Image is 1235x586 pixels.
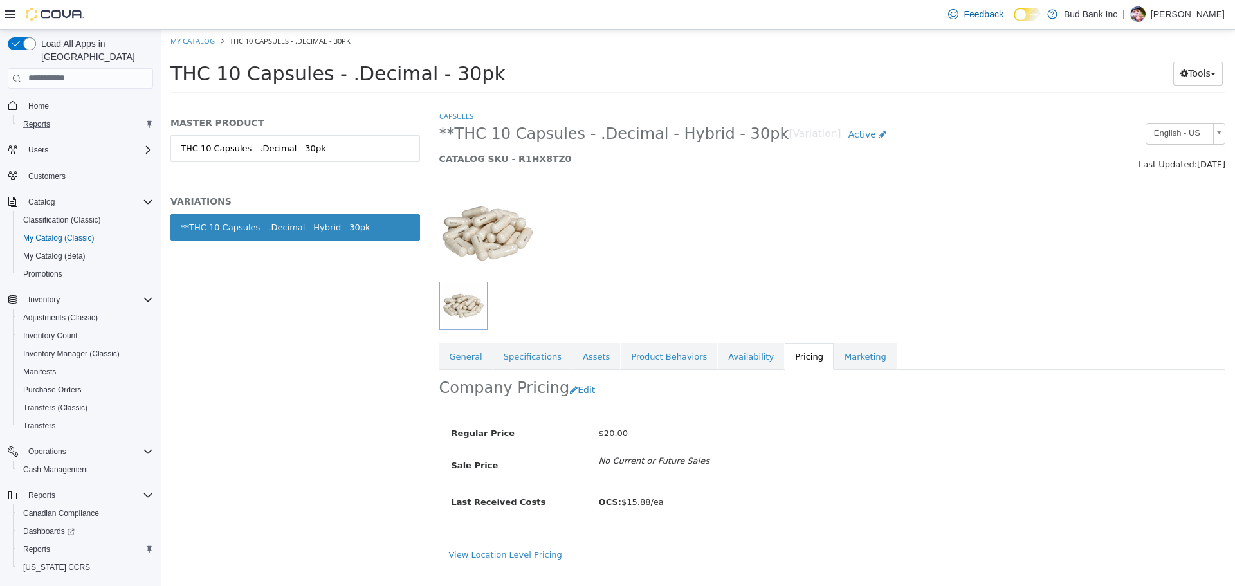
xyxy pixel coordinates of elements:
[18,542,55,557] a: Reports
[13,115,158,133] button: Reports
[18,506,153,521] span: Canadian Compliance
[3,291,158,309] button: Inventory
[333,314,411,341] a: Specifications
[13,558,158,576] button: [US_STATE] CCRS
[23,251,86,261] span: My Catalog (Beta)
[18,418,60,434] a: Transfers
[23,313,98,323] span: Adjustments (Classic)
[23,169,71,184] a: Customers
[18,382,87,398] a: Purchase Orders
[18,212,153,228] span: Classification (Classic)
[28,490,55,500] span: Reports
[985,93,1065,115] a: English - US
[291,431,338,441] span: Sale Price
[1151,6,1225,22] p: [PERSON_NAME]
[964,8,1003,21] span: Feedback
[943,1,1008,27] a: Feedback
[23,269,62,279] span: Promotions
[438,468,503,477] span: $15.88/ea
[18,248,91,264] a: My Catalog (Beta)
[28,101,49,111] span: Home
[3,96,158,115] button: Home
[10,87,259,99] h5: MASTER PRODUCT
[18,364,153,380] span: Manifests
[13,327,158,345] button: Inventory Count
[18,418,153,434] span: Transfers
[18,524,153,539] span: Dashboards
[18,266,153,282] span: Promotions
[23,488,60,503] button: Reports
[13,363,158,381] button: Manifests
[412,314,459,341] a: Assets
[23,98,54,114] a: Home
[557,314,623,341] a: Availability
[985,94,1047,114] span: English - US
[28,145,48,155] span: Users
[438,468,461,477] b: OCS:
[23,444,71,459] button: Operations
[624,314,673,341] a: Pricing
[10,105,259,133] a: THC 10 Capsules - .Decimal - 30pk
[3,443,158,461] button: Operations
[1130,6,1146,22] div: Darren Lopes
[36,37,153,63] span: Load All Apps in [GEOGRAPHIC_DATA]
[18,560,95,575] a: [US_STATE] CCRS
[23,194,60,210] button: Catalog
[23,508,99,518] span: Canadian Compliance
[18,542,153,557] span: Reports
[23,142,53,158] button: Users
[18,400,153,416] span: Transfers (Classic)
[291,399,354,408] span: Regular Price
[978,130,1036,140] span: Last Updated:
[13,461,158,479] button: Cash Management
[23,119,50,129] span: Reports
[23,421,55,431] span: Transfers
[18,328,153,343] span: Inventory Count
[13,265,158,283] button: Promotions
[23,194,153,210] span: Catalog
[18,266,68,282] a: Promotions
[23,444,153,459] span: Operations
[13,522,158,540] a: Dashboards
[688,100,715,110] span: Active
[1122,6,1125,22] p: |
[408,349,441,372] button: Edit
[13,309,158,327] button: Adjustments (Classic)
[18,346,153,362] span: Inventory Manager (Classic)
[13,229,158,247] button: My Catalog (Classic)
[18,310,103,325] a: Adjustments (Classic)
[20,192,210,205] div: **THC 10 Capsules - .Decimal - Hybrid - 30pk
[10,33,345,55] span: THC 10 Capsules - .Decimal - 30pk
[673,314,736,341] a: Marketing
[23,367,56,377] span: Manifests
[438,399,468,408] span: $20.00
[18,116,153,132] span: Reports
[460,314,556,341] a: Product Behaviors
[279,124,863,135] h5: CATALOG SKU - R1HX8TZ0
[28,295,60,305] span: Inventory
[628,100,680,110] small: [Variation]
[1014,8,1041,21] input: Dark Mode
[3,167,158,185] button: Customers
[3,193,158,211] button: Catalog
[23,526,75,536] span: Dashboards
[288,520,401,530] a: View Location Level Pricing
[18,506,104,521] a: Canadian Compliance
[18,310,153,325] span: Adjustments (Classic)
[23,98,153,114] span: Home
[69,6,190,16] span: THC 10 Capsules - .Decimal - 30pk
[13,540,158,558] button: Reports
[23,464,88,475] span: Cash Management
[13,211,158,229] button: Classification (Classic)
[279,156,375,252] img: 150
[18,462,153,477] span: Cash Management
[10,166,259,178] h5: VARIATIONS
[18,248,153,264] span: My Catalog (Beta)
[13,417,158,435] button: Transfers
[1064,6,1117,22] p: Bud Bank Inc
[23,142,153,158] span: Users
[13,504,158,522] button: Canadian Compliance
[18,230,153,246] span: My Catalog (Classic)
[279,95,628,114] span: **THC 10 Capsules - .Decimal - Hybrid - 30pk
[279,349,409,369] h2: Company Pricing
